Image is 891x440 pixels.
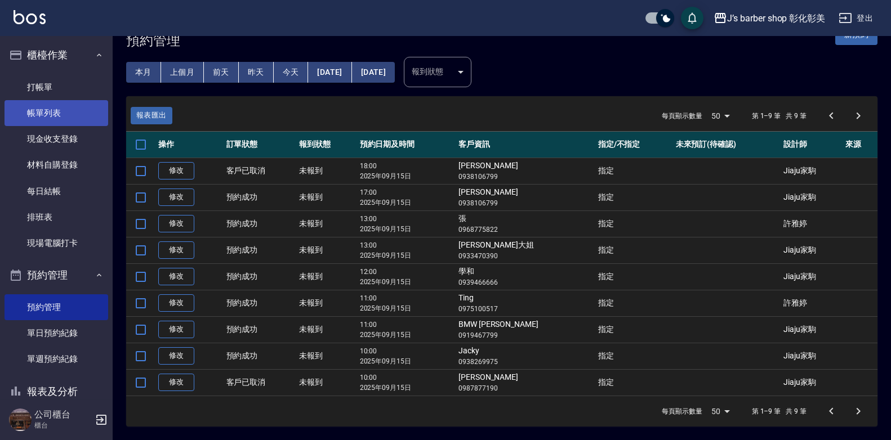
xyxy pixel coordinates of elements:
[34,420,92,430] p: 櫃台
[781,158,843,184] td: Jiaju家駒
[5,178,108,204] a: 每日結帳
[296,237,357,263] td: 未報到
[595,237,673,263] td: 指定
[781,132,843,158] th: 設計師
[781,316,843,343] td: Jiaju家駒
[352,62,395,83] button: [DATE]
[456,132,595,158] th: 客戶資訊
[360,171,453,181] p: 2025年09月15日
[595,263,673,290] td: 指定
[224,343,297,369] td: 預約成功
[296,290,357,316] td: 未報到
[456,290,595,316] td: Ting
[360,240,453,250] p: 13:00
[835,29,877,39] a: 新預約
[595,132,673,158] th: 指定/不指定
[662,111,702,121] p: 每頁顯示數量
[5,74,108,100] a: 打帳單
[239,62,274,83] button: 昨天
[360,330,453,340] p: 2025年09月15日
[126,62,161,83] button: 本月
[158,374,194,391] a: 修改
[456,184,595,210] td: [PERSON_NAME]
[360,372,453,383] p: 10:00
[34,409,92,420] h5: 公司櫃台
[131,107,172,124] a: 報表匯出
[781,343,843,369] td: Jiaju家駒
[5,320,108,346] a: 單日預約紀錄
[155,132,224,158] th: 操作
[752,111,807,121] p: 第 1–9 筆 共 9 筆
[158,162,194,179] a: 修改
[158,268,194,285] a: 修改
[296,369,357,396] td: 未報到
[224,184,297,210] td: 預約成功
[456,210,595,237] td: 張
[360,320,453,330] p: 11:00
[158,188,194,206] a: 修改
[357,132,456,158] th: 預約日期及時間
[360,303,453,313] p: 2025年09月15日
[458,172,592,182] p: 0938106799
[727,11,825,25] div: J’s barber shop 彰化彰美
[224,132,297,158] th: 訂單狀態
[308,62,351,83] button: [DATE]
[456,343,595,369] td: Jacky
[5,152,108,178] a: 材料自購登錄
[707,396,734,426] div: 50
[296,316,357,343] td: 未報到
[781,369,843,396] td: Jiaju家駒
[456,369,595,396] td: [PERSON_NAME]
[595,184,673,210] td: 指定
[224,210,297,237] td: 預約成功
[360,224,453,234] p: 2025年09月15日
[204,62,239,83] button: 前天
[296,210,357,237] td: 未報到
[595,210,673,237] td: 指定
[296,158,357,184] td: 未報到
[296,184,357,210] td: 未報到
[360,187,453,197] p: 17:00
[5,294,108,320] a: 預約管理
[224,369,297,396] td: 客戶已取消
[9,408,32,431] img: Person
[296,263,357,290] td: 未報到
[224,290,297,316] td: 預約成功
[456,263,595,290] td: 學和
[456,237,595,263] td: [PERSON_NAME]大姐
[158,215,194,232] a: 修改
[158,347,194,365] a: 修改
[5,377,108,406] button: 報表及分析
[5,100,108,126] a: 帳單列表
[595,290,673,316] td: 指定
[781,210,843,237] td: 許雅婷
[14,10,46,24] img: Logo
[458,304,592,314] p: 0975100517
[5,204,108,230] a: 排班表
[360,293,453,303] p: 11:00
[5,346,108,372] a: 單週預約紀錄
[458,357,592,367] p: 0938269975
[681,7,703,29] button: save
[224,263,297,290] td: 預約成功
[296,343,357,369] td: 未報到
[224,316,297,343] td: 預約成功
[158,294,194,312] a: 修改
[458,225,592,235] p: 0968775822
[224,158,297,184] td: 客戶已取消
[5,126,108,152] a: 現金收支登錄
[360,250,453,261] p: 2025年09月15日
[360,277,453,287] p: 2025年09月15日
[595,343,673,369] td: 指定
[662,406,702,416] p: 每頁顯示數量
[595,369,673,396] td: 指定
[360,383,453,393] p: 2025年09月15日
[224,237,297,263] td: 預約成功
[781,263,843,290] td: Jiaju家駒
[456,158,595,184] td: [PERSON_NAME]
[458,251,592,261] p: 0933470390
[360,356,453,366] p: 2025年09月15日
[595,316,673,343] td: 指定
[360,267,453,277] p: 12:00
[360,197,453,208] p: 2025年09月15日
